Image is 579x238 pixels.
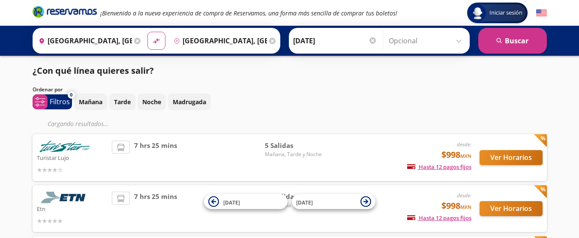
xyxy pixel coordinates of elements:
[48,120,109,128] em: Cargando resultados ...
[50,96,70,107] p: Filtros
[170,30,267,51] input: Buscar Destino
[79,97,102,106] p: Mañana
[142,97,161,106] p: Noche
[168,93,211,110] button: Madrugada
[480,201,543,216] button: Ver Horarios
[292,194,375,209] button: [DATE]
[460,153,471,159] small: MXN
[74,93,107,110] button: Mañana
[37,192,93,203] img: Etn
[138,93,166,110] button: Noche
[480,150,543,165] button: Ver Horarios
[407,214,471,222] span: Hasta 12 pagos fijos
[460,204,471,210] small: MXN
[134,192,177,226] span: 7 hrs 25 mins
[265,192,325,202] span: 14 Salidas
[265,151,325,158] span: Mañana, Tarde y Noche
[389,30,465,51] input: Opcional
[33,94,72,109] button: 0Filtros
[33,5,97,18] i: Brand Logo
[37,141,93,152] img: Turistar Lujo
[70,91,72,99] span: 0
[37,152,108,163] p: Turistar Lujo
[33,5,97,21] a: Brand Logo
[441,199,471,212] span: $998
[35,30,132,51] input: Buscar Origen
[33,64,154,77] p: ¿Con qué línea quieres salir?
[296,199,313,206] span: [DATE]
[114,97,131,106] p: Tarde
[441,148,471,161] span: $998
[486,9,526,17] span: Iniciar sesión
[536,8,547,18] button: English
[223,199,240,206] span: [DATE]
[407,163,471,171] span: Hasta 12 pagos fijos
[37,203,108,214] p: Etn
[204,194,288,209] button: [DATE]
[109,93,135,110] button: Tarde
[33,86,63,93] p: Ordenar por
[293,30,377,51] input: Elegir Fecha
[457,141,471,148] em: desde:
[457,192,471,199] em: desde:
[265,141,325,151] span: 5 Salidas
[478,28,547,54] button: Buscar
[100,9,397,17] em: ¡Bienvenido a la nueva experiencia de compra de Reservamos, una forma más sencilla de comprar tus...
[134,141,177,175] span: 7 hrs 25 mins
[173,97,206,106] p: Madrugada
